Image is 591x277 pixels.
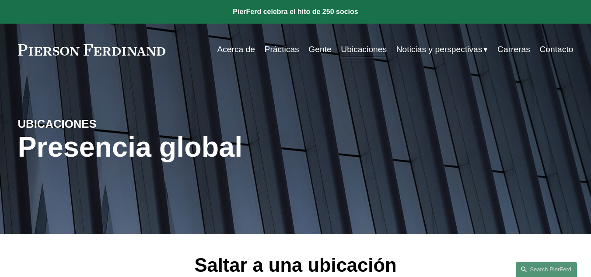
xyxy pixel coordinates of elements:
[217,41,255,58] a: Acerca de
[539,45,573,54] font: Contacto
[194,255,396,276] font: Saltar a una ubicación
[341,45,387,54] font: Ubicaciones
[18,118,97,130] font: UBICACIONES
[539,41,573,58] a: Contacto
[308,41,331,58] a: Gente
[396,41,488,58] a: menú desplegable de carpetas
[308,45,331,54] font: Gente
[497,45,530,54] font: Carreras
[265,41,299,58] a: Prácticas
[396,45,483,54] font: Noticias y perspectivas
[341,41,387,58] a: Ubicaciones
[265,45,299,54] font: Prácticas
[497,41,530,58] a: Carreras
[217,45,255,54] font: Acerca de
[18,131,243,163] font: Presencia global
